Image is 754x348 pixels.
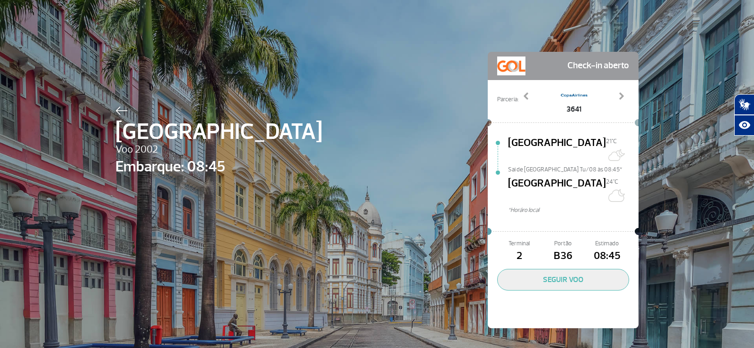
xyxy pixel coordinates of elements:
[508,176,606,206] span: [GEOGRAPHIC_DATA]
[508,206,639,215] span: *Horáro local
[560,104,588,115] span: 3641
[606,186,625,205] img: Céu limpo
[585,248,629,264] span: 08:45
[115,115,322,149] span: [GEOGRAPHIC_DATA]
[585,239,629,248] span: Estimado
[497,269,629,291] button: SEGUIR VOO
[567,57,629,75] span: Check-in aberto
[508,165,639,172] span: Sai de [GEOGRAPHIC_DATA] Tu/08 às 08:45*
[734,94,754,115] button: Abrir tradutor de língua de sinais.
[497,248,541,264] span: 2
[508,135,606,165] span: [GEOGRAPHIC_DATA]
[541,239,585,248] span: Portão
[497,239,541,248] span: Terminal
[606,146,625,164] img: Muitas nuvens
[541,248,585,264] span: B36
[497,95,518,104] span: Parceria:
[606,138,617,145] span: 21°C
[115,155,322,178] span: Embarque: 08:45
[115,142,322,158] span: Voo 2002
[734,94,754,136] div: Plugin de acessibilidade da Hand Talk.
[606,178,618,186] span: 24°C
[734,115,754,136] button: Abrir recursos assistivos.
